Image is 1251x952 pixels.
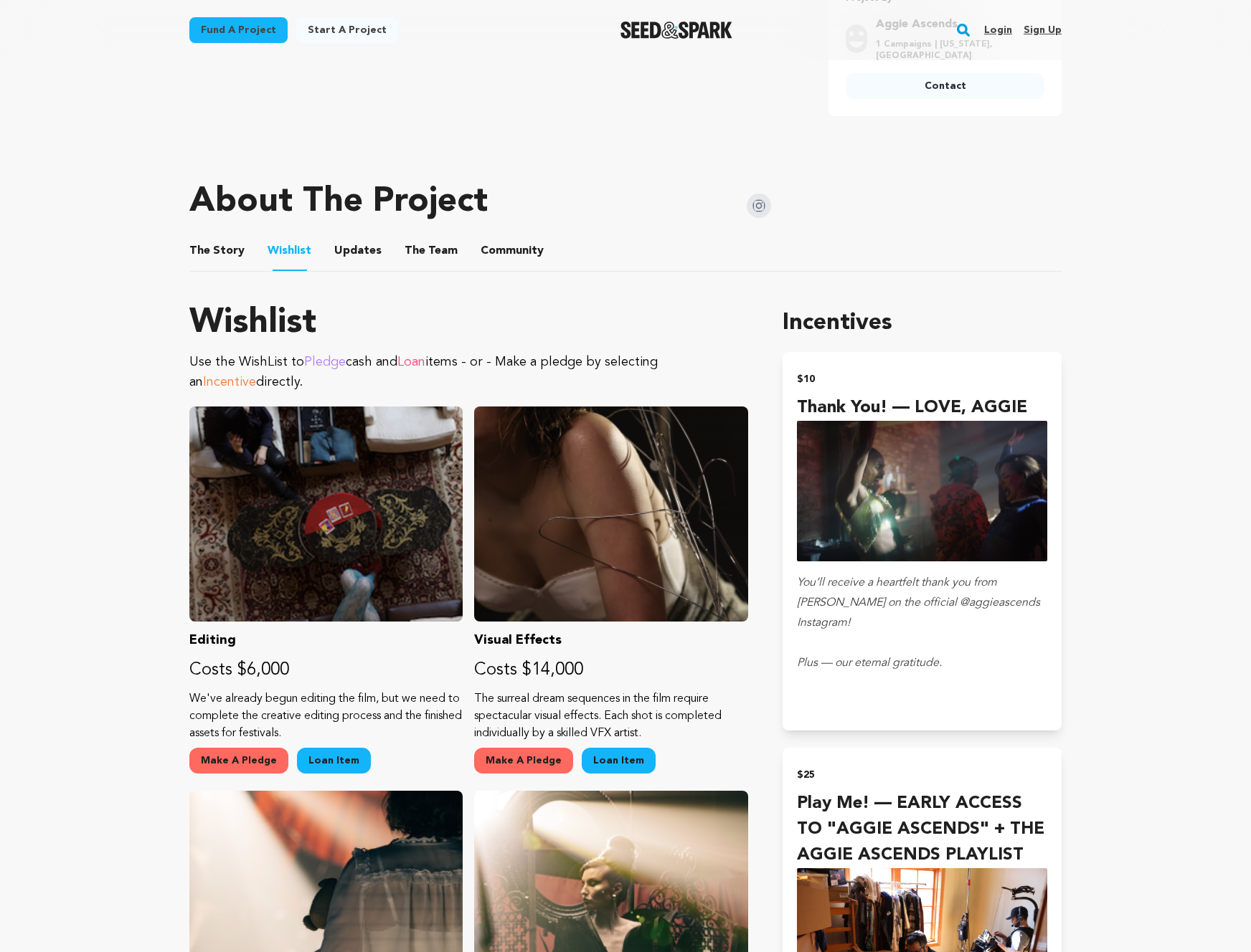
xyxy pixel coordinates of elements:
[797,369,1047,389] h2: $10
[297,748,371,773] a: Loan Item
[797,577,1040,629] em: You’ll receive a heartfelt thank you from [PERSON_NAME] on the official @aggieascends Instagram!
[984,19,1012,42] a: Login
[1024,19,1062,42] a: Sign up
[203,376,256,389] span: Incentive
[797,395,1047,421] h4: Thank You! — LOVE, AGGIE
[189,17,288,43] a: Fund a project
[620,22,733,39] img: Seed&Spark Logo Dark Mode
[405,242,425,260] span: The
[797,765,1047,785] h2: $25
[783,352,1062,730] button: $10 Thank You! — LOVE, AGGIE incentive You’ll receive a heartfelt thank you from [PERSON_NAME] on...
[189,690,463,742] p: We've already begun editing the film, but we need to complete the creative editing process and th...
[846,73,1044,99] a: Contact
[474,690,747,742] p: The surreal dream sequences in the film require spectacular visual effects. Each shot is complete...
[189,352,748,392] p: Use the WishList to cash and items - or - Make a pledge by selecting an directly.
[189,242,210,260] span: The
[747,194,771,218] img: Seed&Spark Instagram Icon
[620,22,733,39] a: Seed&Spark Homepage
[268,242,311,260] span: Wishlist
[189,306,748,341] h1: Wishlist
[397,356,425,368] span: Loan
[189,630,463,650] p: Editing
[189,659,463,682] p: Costs $6,000
[189,748,288,773] button: Make A Pledge
[474,659,747,682] p: Costs $14,000
[189,185,488,219] h1: About The Project
[783,306,1062,341] h1: Incentives
[797,791,1047,868] h4: Play Me! — EARLY ACCESS TO "AGGIE ASCENDS" + THE AGGIE ASCENDS PLAYLIST
[474,748,573,773] button: Make A Pledge
[304,356,346,368] span: Pledge
[296,17,398,43] a: Start a project
[334,242,382,260] span: Updates
[481,242,544,260] span: Community
[189,242,245,260] span: Story
[582,748,656,773] a: Loan Item
[474,630,747,650] p: Visual Effects
[797,657,942,669] em: Plus — our eternal gratitude.
[405,242,458,260] span: Team
[797,421,1047,561] img: incentive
